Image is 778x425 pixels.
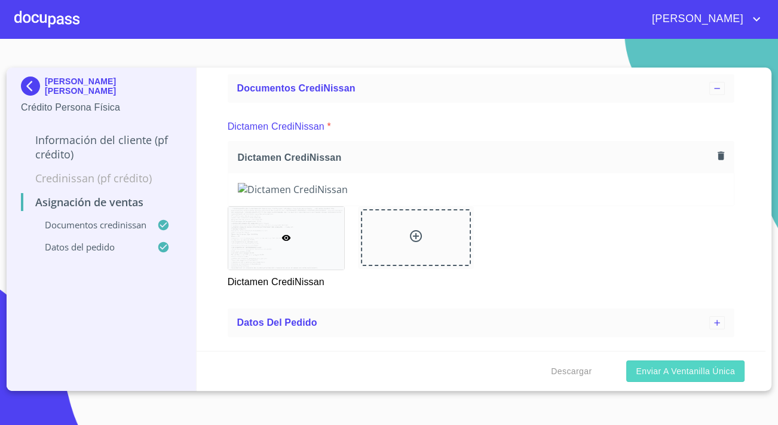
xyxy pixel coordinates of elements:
p: Datos del pedido [21,241,157,253]
p: Credinissan (PF crédito) [21,171,182,185]
p: Dictamen CrediNissan [228,120,324,134]
button: account of current user [643,10,764,29]
p: Documentos CrediNissan [21,219,157,231]
span: Datos del pedido [237,317,317,328]
button: Enviar a Ventanilla única [626,360,745,383]
img: Dictamen CrediNissan [238,183,724,196]
div: Documentos CrediNissan [228,74,734,103]
span: Enviar a Ventanilla única [636,364,735,379]
span: Dictamen CrediNissan [238,151,713,164]
img: Docupass spot blue [21,77,45,96]
p: Crédito Persona Física [21,100,182,115]
p: Dictamen CrediNissan [228,270,344,289]
p: Asignación de Ventas [21,195,182,209]
span: Descargar [551,364,592,379]
p: [PERSON_NAME] [PERSON_NAME] [45,77,182,96]
span: Documentos CrediNissan [237,83,356,93]
button: Descargar [546,360,596,383]
span: [PERSON_NAME] [643,10,749,29]
div: [PERSON_NAME] [PERSON_NAME] [21,77,182,100]
div: Datos del pedido [228,308,734,337]
p: Información del cliente (PF crédito) [21,133,182,161]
